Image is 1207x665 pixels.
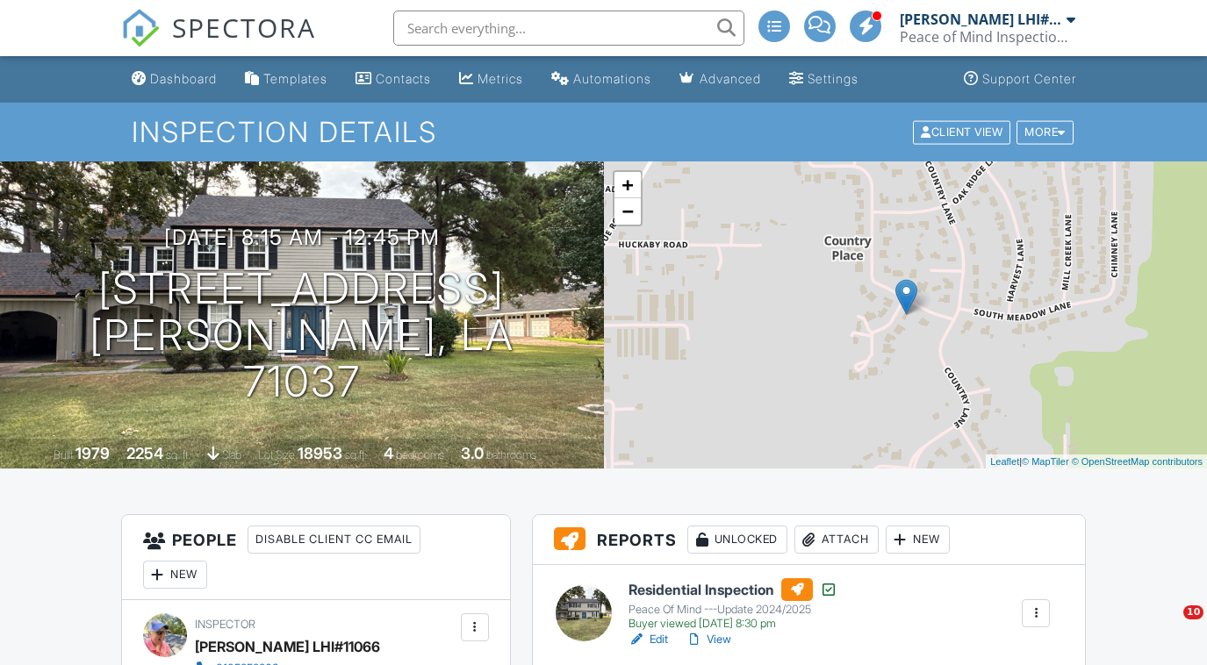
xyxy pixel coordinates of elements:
div: | [986,454,1207,469]
span: 10 [1183,605,1203,619]
div: Attach [794,526,879,554]
img: The Best Home Inspection Software - Spectora [121,9,160,47]
a: Residential Inspection Peace Of Mind ---Update 2024/2025 Buyer viewed [DATE] 8:30 pm [629,578,837,631]
div: Unlocked [687,526,787,554]
a: Contacts [348,63,438,96]
a: Dashboard [125,63,224,96]
a: Advanced [672,63,768,96]
span: bathrooms [486,448,536,461]
div: 18953 [298,444,342,462]
div: Support Center [982,71,1076,86]
div: Templates [263,71,327,86]
a: Settings [782,63,866,96]
span: sq.ft. [345,448,367,461]
a: View [686,631,731,648]
span: SPECTORA [172,9,316,46]
a: Automations (Advanced) [544,63,658,96]
div: New [886,526,950,554]
div: Peace of Mind Inspection Service, LLC [900,28,1075,46]
a: © OpenStreetMap contributors [1072,456,1203,467]
div: Disable Client CC Email [248,526,420,554]
h3: [DATE] 8:15 am - 12:45 pm [164,225,440,249]
a: Leaflet [990,456,1019,467]
a: SPECTORA [121,24,316,61]
span: Inspector [195,618,255,631]
div: 2254 [126,444,163,462]
div: Advanced [700,71,761,86]
a: © MapTiler [1022,456,1069,467]
a: Client View [911,125,1015,138]
span: sq. ft. [166,448,190,461]
h1: [STREET_ADDRESS] [PERSON_NAME], LA 71037 [28,266,576,404]
a: Zoom out [614,198,641,225]
div: Settings [808,71,859,86]
input: Search everything... [393,11,744,46]
div: 3.0 [461,444,484,462]
a: Templates [238,63,334,96]
div: Client View [913,120,1010,144]
h6: Residential Inspection [629,578,837,601]
a: Metrics [452,63,530,96]
div: Buyer viewed [DATE] 8:30 pm [629,617,837,631]
div: [PERSON_NAME] LHI#11066 [900,11,1062,28]
div: Dashboard [150,71,217,86]
h3: Reports [533,515,1086,565]
span: Built [54,448,73,461]
iframe: Intercom live chat [1147,605,1189,647]
div: New [143,561,207,589]
div: Automations [573,71,651,86]
h3: People [122,515,510,600]
div: 1979 [75,444,110,462]
a: Edit [629,631,668,648]
a: Support Center [957,63,1083,96]
div: Metrics [478,71,523,86]
span: slab [222,448,241,461]
div: [PERSON_NAME] LHI#11066 [195,633,380,660]
div: More [1017,120,1074,144]
h1: Inspection Details [132,117,1074,147]
div: Peace Of Mind ---Update 2024/2025 [629,603,837,617]
a: Zoom in [614,172,641,198]
div: 4 [384,444,393,462]
span: bedrooms [396,448,444,461]
div: Contacts [376,71,431,86]
span: Lot Size [258,448,295,461]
